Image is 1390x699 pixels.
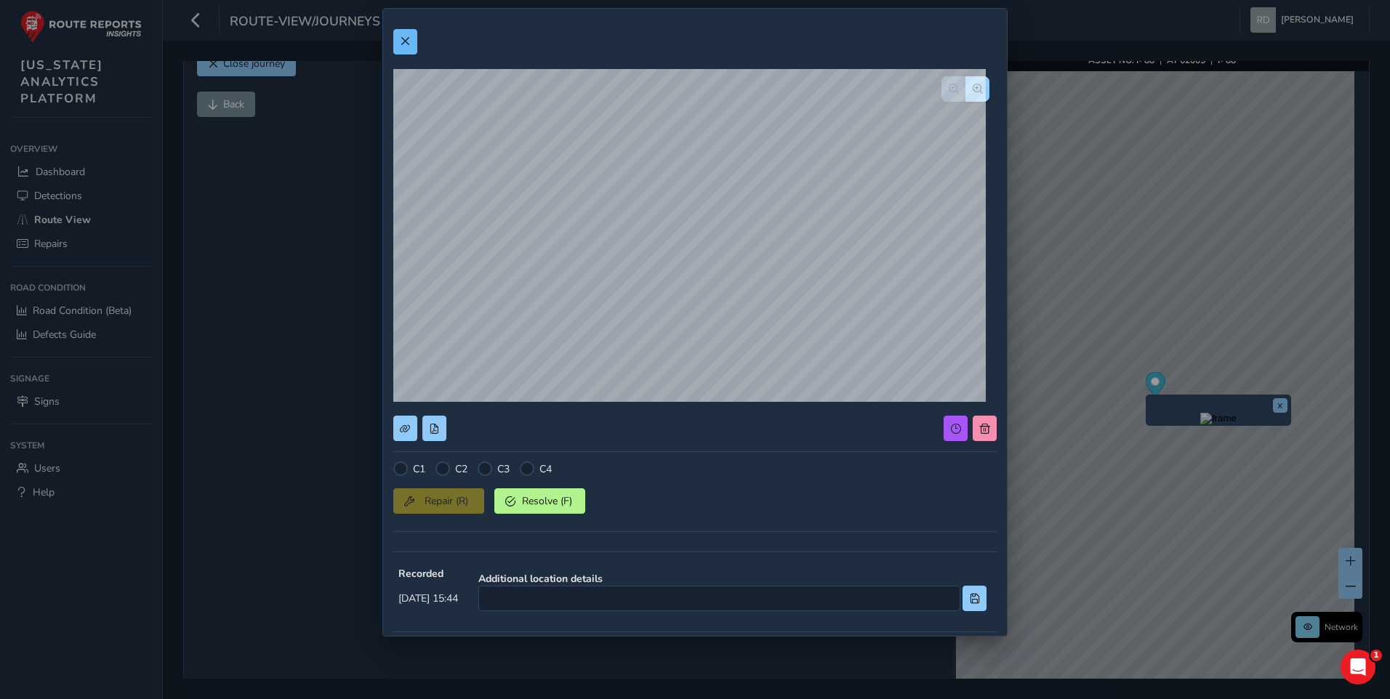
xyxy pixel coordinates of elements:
strong: Recorded [398,567,458,581]
label: C3 [497,462,510,476]
span: 1 [1370,650,1382,661]
span: [DATE] 15:44 [398,591,458,605]
button: Resolve (F) [494,488,585,514]
label: C4 [539,462,552,476]
strong: Additional location details [478,572,987,586]
iframe: Intercom live chat [1341,650,1375,684]
span: Resolve (F) [521,494,574,508]
label: C2 [455,462,467,476]
label: C1 [413,462,425,476]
